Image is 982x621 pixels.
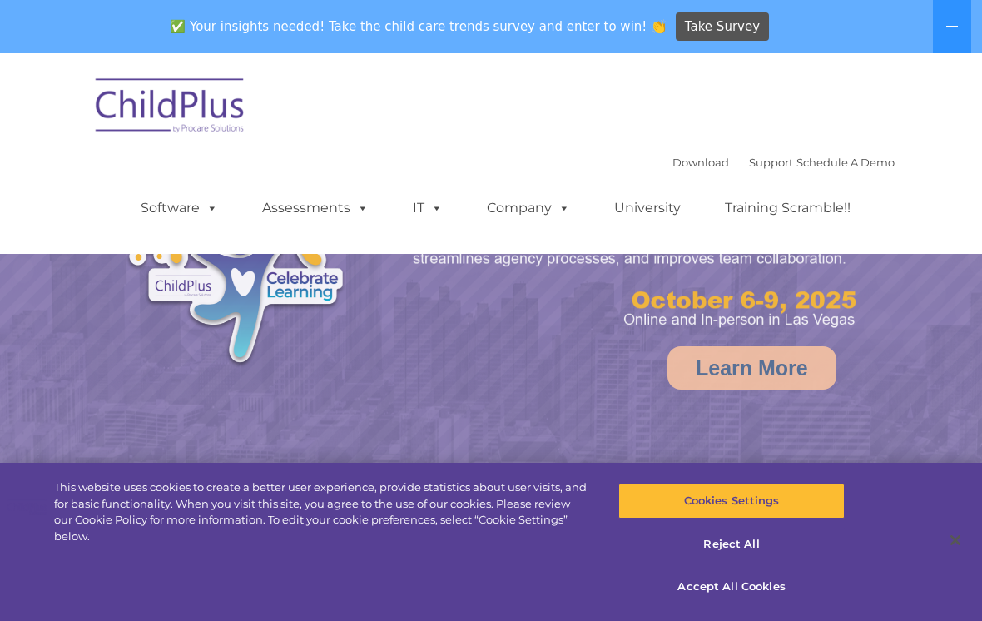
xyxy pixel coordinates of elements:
a: Download [672,156,729,169]
button: Reject All [618,527,844,562]
img: ChildPlus by Procare Solutions [87,67,254,150]
a: Training Scramble!! [708,191,867,225]
a: Support [749,156,793,169]
button: Close [937,522,974,559]
button: Accept All Cookies [618,569,844,604]
a: Assessments [245,191,385,225]
a: Take Survey [676,12,770,42]
span: ✅ Your insights needed! Take the child care trends survey and enter to win! 👏 [164,11,673,43]
button: Cookies Settings [618,484,844,519]
a: University [598,191,697,225]
a: IT [396,191,459,225]
div: This website uses cookies to create a better user experience, provide statistics about user visit... [54,479,589,544]
a: Company [470,191,587,225]
span: Take Survey [685,12,760,42]
a: Learn More [667,346,836,390]
font: | [672,156,895,169]
a: Software [124,191,235,225]
a: Schedule A Demo [796,156,895,169]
